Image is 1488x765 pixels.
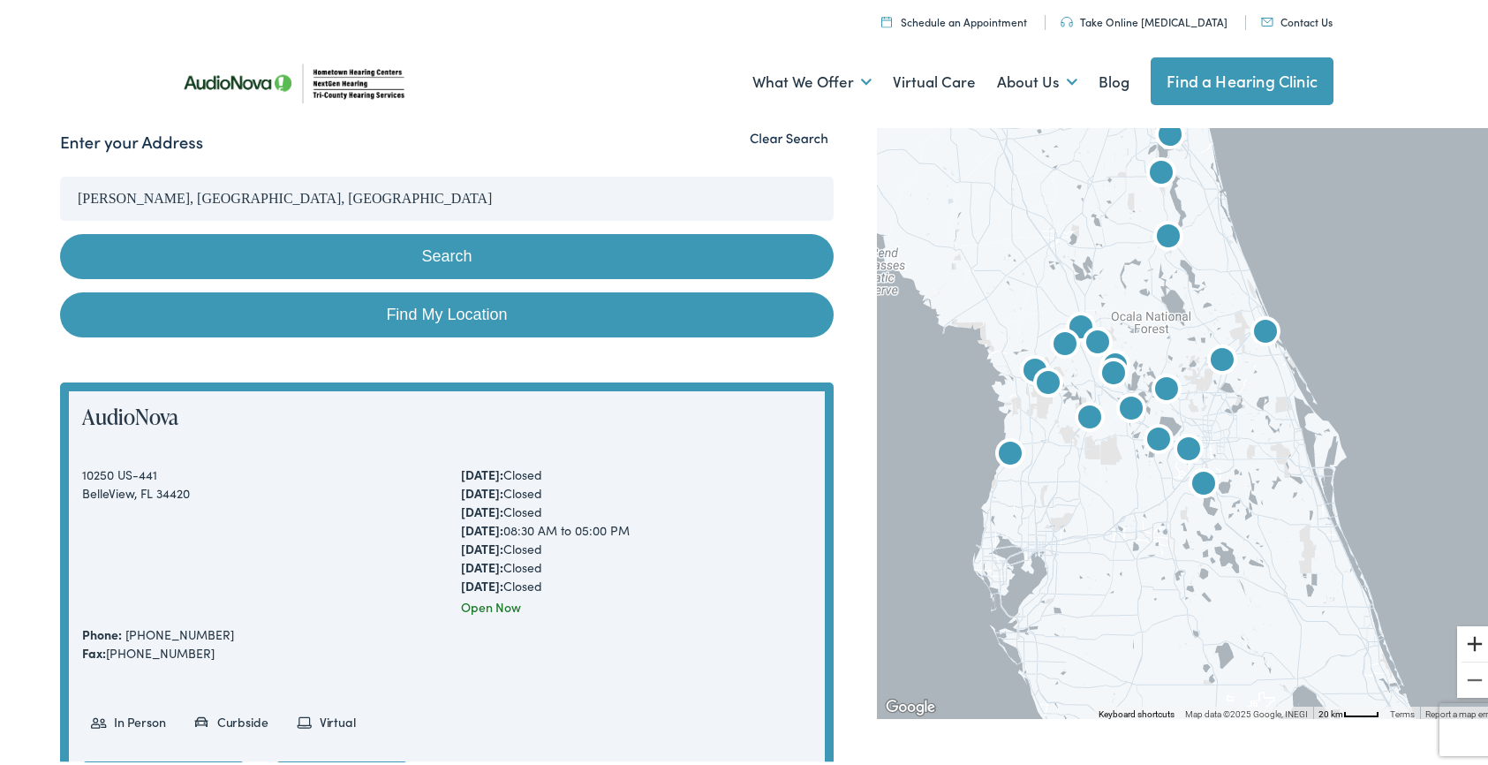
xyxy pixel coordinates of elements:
[1261,14,1273,23] img: utility icon
[1044,322,1086,364] div: AudioNova
[1201,337,1243,380] div: AudioNova
[461,518,503,535] strong: [DATE]:
[82,703,178,734] li: In Person
[1313,703,1385,716] button: Map Scale: 20 km per 37 pixels
[752,46,872,111] a: What We Offer
[1092,351,1135,393] div: AudioNova
[185,703,281,734] li: Curbside
[881,693,940,716] img: Google
[461,462,811,592] div: Closed Closed Closed 08:30 AM to 05:00 PM Closed Closed Closed
[1149,112,1191,155] div: NextGen Hearing by AudioNova
[1137,417,1180,459] div: Tri-County Hearing Services by AudioNova
[82,622,122,640] strong: Phone:
[1099,46,1129,111] a: Blog
[1014,348,1056,390] div: AudioNova
[60,173,834,217] input: Enter your address or zip code
[1061,13,1073,24] img: utility icon
[1061,11,1227,26] a: Take Online [MEDICAL_DATA]
[1140,150,1182,193] div: AudioNova
[1099,705,1175,717] button: Keyboard shortcuts
[1390,706,1415,716] a: Terms (opens in new tab)
[989,431,1031,473] div: Tri-County Hearing Services by AudioNova
[1076,320,1119,362] div: AudioNova
[1069,395,1111,437] div: AudioNova
[1110,386,1152,428] div: AudioNova
[60,126,203,152] label: Enter your Address
[1261,11,1333,26] a: Contact Us
[1318,706,1343,716] span: 20 km
[461,462,503,480] strong: [DATE]:
[461,536,503,554] strong: [DATE]:
[82,481,432,499] div: BelleView, FL 34420
[461,595,811,613] div: Open Now
[997,46,1077,111] a: About Us
[461,573,503,591] strong: [DATE]:
[461,481,503,498] strong: [DATE]:
[461,499,503,517] strong: [DATE]:
[1027,360,1069,403] div: Tri-County Hearing Services by AudioNova
[893,46,976,111] a: Virtual Care
[1167,427,1210,469] div: AudioNova
[1182,461,1225,504] div: AudioNova
[1060,305,1102,347] div: Tri-County Hearing Services by AudioNova
[881,11,1027,26] a: Schedule an Appointment
[60,289,834,334] a: Find My Location
[881,693,940,716] a: Open this area in Google Maps (opens a new window)
[461,555,503,572] strong: [DATE]:
[1151,54,1333,102] a: Find a Hearing Clinic
[1147,214,1190,256] div: NextGen Hearing by AudioNova
[82,640,812,659] div: [PHONE_NUMBER]
[744,126,834,143] button: Clear Search
[1145,367,1188,409] div: AudioNova
[1094,343,1137,385] div: AudioNova
[1185,706,1308,716] span: Map data ©2025 Google, INEGI
[125,622,234,640] a: [PHONE_NUMBER]
[82,398,178,428] a: AudioNova
[82,462,432,481] div: 10250 US-441
[1244,309,1287,352] div: Hometown Hearing by AudioNova
[288,703,368,734] li: Virtual
[60,231,834,276] button: Search
[82,640,106,658] strong: Fax:
[881,12,892,24] img: utility icon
